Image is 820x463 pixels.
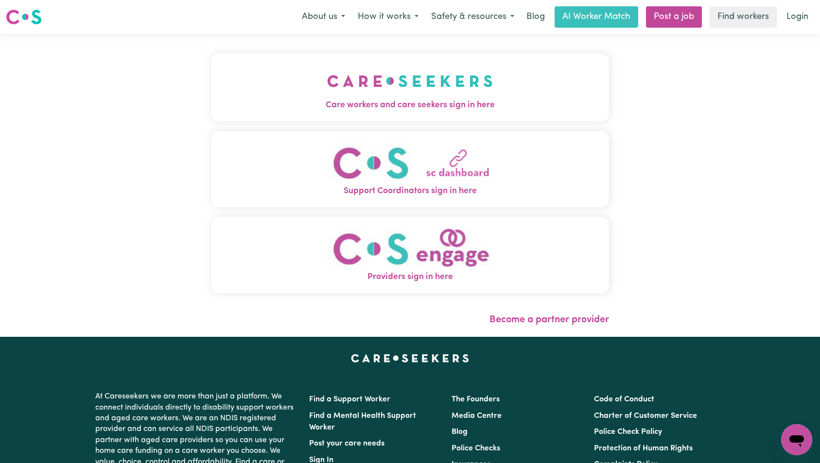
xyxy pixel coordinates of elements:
[309,396,390,403] a: Find a Support Worker
[211,99,610,112] span: Care workers and care seekers sign in here
[781,6,814,28] a: Login
[452,412,502,420] a: Media Centre
[296,7,351,27] button: About us
[594,412,697,420] a: Charter of Customer Service
[6,8,42,26] img: Careseekers logo
[646,6,702,28] a: Post a job
[211,185,610,198] span: Support Coordinators sign in here
[211,271,610,283] span: Providers sign in here
[351,354,469,362] a: Careseekers home page
[211,131,610,207] button: Support Coordinators sign in here
[521,6,551,28] a: Blog
[309,412,416,431] a: Find a Mental Health Support Worker
[594,428,662,436] a: Police Check Policy
[351,7,425,27] button: How it works
[781,424,812,455] iframe: Button to launch messaging window
[425,7,521,27] button: Safety & resources
[710,6,777,28] a: Find workers
[594,445,693,452] a: Protection of Human Rights
[452,396,500,403] a: The Founders
[594,396,654,403] a: Code of Conduct
[555,6,638,28] a: AI Worker Match
[6,6,42,28] a: Careseekers logo
[489,315,609,325] a: Become a partner provider
[211,217,610,293] button: Providers sign in here
[452,445,500,452] a: Police Checks
[452,428,468,436] a: Blog
[309,440,384,447] a: Post your care needs
[211,53,610,121] button: Care workers and care seekers sign in here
